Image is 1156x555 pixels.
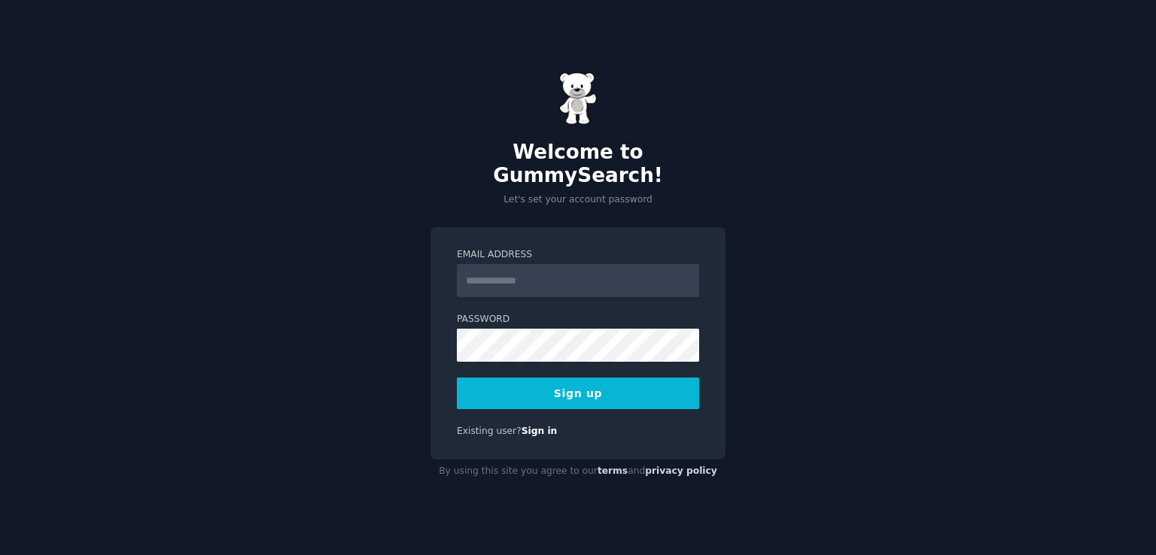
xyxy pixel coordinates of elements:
a: terms [598,466,628,476]
a: Sign in [522,426,558,436]
img: Gummy Bear [559,72,597,125]
h2: Welcome to GummySearch! [430,141,726,188]
div: By using this site you agree to our and [430,459,726,484]
label: Email Address [457,248,699,262]
a: privacy policy [645,466,717,476]
span: Existing user? [457,426,522,436]
label: Password [457,313,699,326]
p: Let's set your account password [430,193,726,207]
button: Sign up [457,378,699,409]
